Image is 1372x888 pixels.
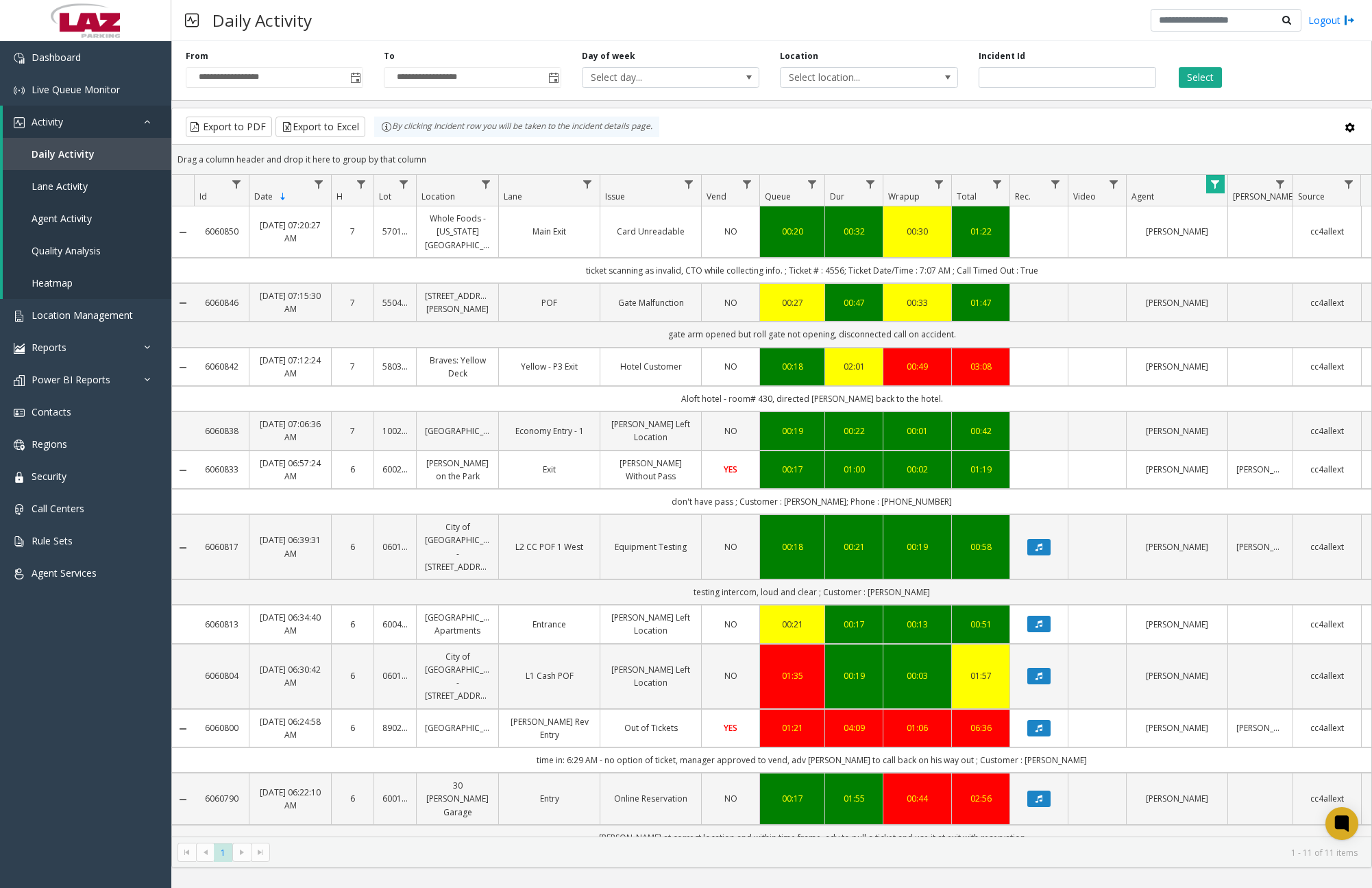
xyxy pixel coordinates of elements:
div: 00:01 [892,424,943,437]
a: City of [GEOGRAPHIC_DATA] - [STREET_ADDRESS] [425,520,490,573]
a: 01:00 [833,463,874,476]
span: Select day... [583,68,724,87]
span: Rule Sets [32,534,73,547]
a: [PERSON_NAME] [1135,463,1219,476]
a: [PERSON_NAME] [1135,540,1219,553]
a: [GEOGRAPHIC_DATA] [425,721,490,734]
a: 6060800 [202,721,241,734]
a: 00:17 [768,463,816,476]
a: cc4allext [1301,540,1353,553]
label: From [186,50,208,62]
a: 6060817 [202,540,241,553]
span: Activity [32,115,63,128]
span: Date [254,191,273,202]
img: 'icon' [14,53,25,64]
a: 01:19 [960,463,1001,476]
a: 01:47 [960,296,1001,309]
a: 060133 [382,669,408,682]
a: [DATE] 07:06:36 AM [258,418,323,444]
a: 550463 [382,296,408,309]
a: NO [710,540,751,553]
a: cc4allext [1301,296,1353,309]
a: NO [710,225,751,238]
img: pageIcon [185,3,199,37]
div: Drag a column header and drop it here to group by that column [172,147,1371,171]
a: 00:13 [892,618,943,631]
a: 01:55 [833,792,874,805]
div: 00:20 [768,225,816,238]
a: [PERSON_NAME] [1236,463,1284,476]
a: City of [GEOGRAPHIC_DATA] - [STREET_ADDRESS] [425,650,490,703]
label: Incident Id [979,50,1025,62]
a: 6 [340,540,365,553]
a: [GEOGRAPHIC_DATA] [425,424,490,437]
img: 'icon' [14,504,25,515]
a: 00:19 [833,669,874,682]
a: Agent Activity [3,202,171,235]
a: 00:19 [892,540,943,553]
a: 060133 [382,540,408,553]
a: cc4allext [1301,424,1353,437]
a: Queue Filter Menu [803,175,822,193]
a: 00:17 [833,618,874,631]
a: Collapse Details [172,723,194,734]
a: Out of Tickets [609,721,693,734]
span: Id [199,191,207,202]
a: Dur Filter Menu [861,175,880,193]
a: Lane Activity [3,170,171,202]
a: 00:21 [768,618,816,631]
div: 00:44 [892,792,943,805]
span: Live Queue Monitor [32,83,120,96]
a: Card Unreadable [609,225,693,238]
a: Date Filter Menu [310,175,328,193]
a: 00:30 [892,225,943,238]
a: Heatmap [3,267,171,299]
span: Dur [830,191,844,202]
a: [PERSON_NAME] [1236,540,1284,553]
a: Collapse Details [172,298,194,309]
a: 6 [340,618,365,631]
div: 00:47 [833,296,874,309]
span: NO [724,670,737,682]
a: 00:18 [768,360,816,373]
a: 00:17 [768,792,816,805]
a: 6060790 [202,792,241,805]
a: NO [710,669,751,682]
img: infoIcon.svg [381,121,392,132]
img: 'icon' [14,536,25,547]
a: Equipment Testing [609,540,693,553]
a: [PERSON_NAME] Without Pass [609,457,693,483]
span: Wrapup [888,191,920,202]
span: Dashboard [32,51,81,64]
label: Day of week [582,50,635,62]
a: [DATE] 06:57:24 AM [258,457,323,483]
div: 00:33 [892,296,943,309]
a: [PERSON_NAME] [1135,618,1219,631]
a: [DATE] 06:34:40 AM [258,611,323,637]
div: 00:19 [768,424,816,437]
a: 00:51 [960,618,1001,631]
a: cc4allext [1301,792,1353,805]
a: Video Filter Menu [1105,175,1123,193]
a: L2 CC POF 1 West [507,540,591,553]
a: 600156 [382,792,408,805]
span: Toggle popup [546,68,561,87]
a: [DATE] 06:22:10 AM [258,786,323,812]
a: Collapse Details [172,794,194,805]
a: 600415 [382,618,408,631]
a: 06:36 [960,721,1001,734]
a: cc4allext [1301,721,1353,734]
span: Total [957,191,977,202]
a: Collapse Details [172,542,194,553]
a: [PERSON_NAME] [1135,669,1219,682]
h3: Daily Activity [206,3,319,37]
div: 02:56 [960,792,1001,805]
a: 6060813 [202,618,241,631]
span: YES [724,722,737,734]
a: [PERSON_NAME] [1135,424,1219,437]
a: Hotel Customer [609,360,693,373]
